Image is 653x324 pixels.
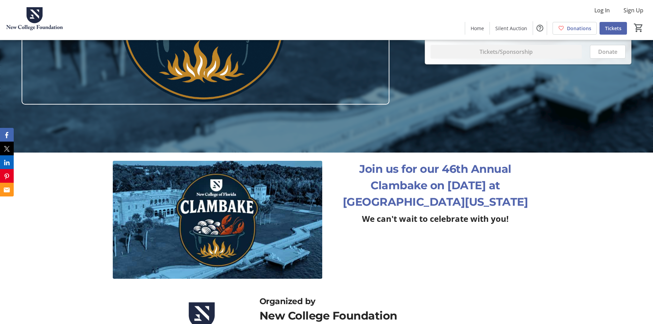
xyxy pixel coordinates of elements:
div: Organized by [259,295,500,308]
a: Donations [553,22,597,35]
img: undefined [113,161,322,279]
button: Sign Up [618,5,649,16]
button: Help [533,21,547,35]
button: Log In [589,5,615,16]
p: Join us for our 46th Annual Clambake on [DATE] at [GEOGRAPHIC_DATA][US_STATE] [330,161,540,210]
div: New College Foundation [259,308,500,324]
button: Cart [632,22,645,34]
span: Silent Auction [495,25,527,32]
span: Tickets [605,25,621,32]
a: Tickets [600,22,627,35]
span: Sign Up [624,6,643,14]
img: New College Foundation's Logo [4,3,65,37]
a: Silent Auction [490,22,533,35]
span: Log In [594,6,610,14]
a: Home [465,22,489,35]
strong: We can't wait to celebrate with you! [362,213,509,224]
span: Donations [567,25,591,32]
span: Home [471,25,484,32]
